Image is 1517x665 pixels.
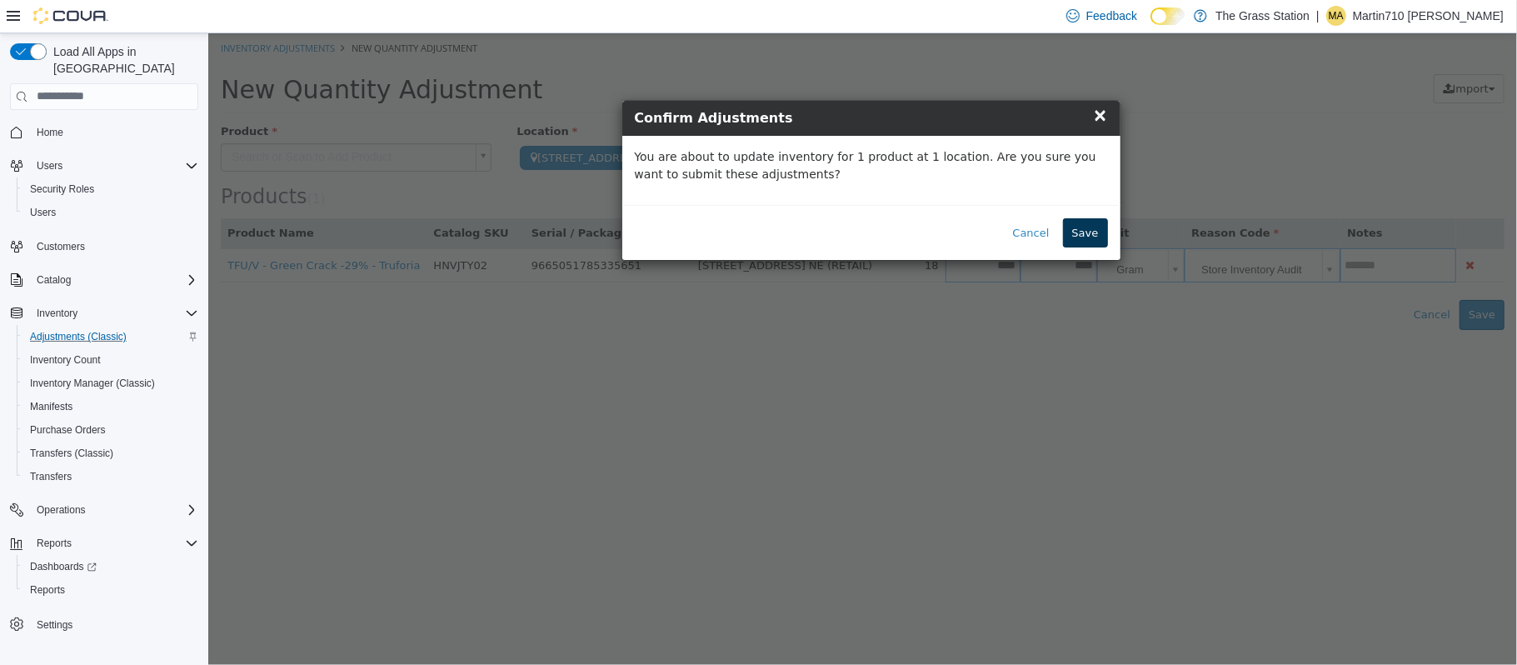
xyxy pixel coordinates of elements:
[3,268,205,292] button: Catalog
[1326,6,1346,26] div: Martin710 Anaya
[30,182,94,196] span: Security Roles
[1150,25,1151,26] span: Dark Mode
[30,615,79,635] a: Settings
[33,7,108,24] img: Cova
[3,612,205,636] button: Settings
[47,43,198,77] span: Load All Apps in [GEOGRAPHIC_DATA]
[23,179,101,199] a: Security Roles
[3,302,205,325] button: Inventory
[23,397,198,417] span: Manifests
[23,327,198,347] span: Adjustments (Classic)
[427,115,900,150] p: You are about to update inventory for 1 product at 1 location. Are you sure you want to submit th...
[885,72,900,92] span: ×
[23,443,120,463] a: Transfers (Classic)
[17,465,205,488] button: Transfers
[427,75,900,95] h4: Confirm Adjustments
[30,613,198,634] span: Settings
[30,533,78,553] button: Reports
[1150,7,1185,25] input: Dark Mode
[23,350,198,370] span: Inventory Count
[30,270,77,290] button: Catalog
[30,500,198,520] span: Operations
[23,443,198,463] span: Transfers (Classic)
[30,156,69,176] button: Users
[30,236,198,257] span: Customers
[23,467,198,487] span: Transfers
[3,498,205,522] button: Operations
[30,330,127,343] span: Adjustments (Classic)
[30,122,198,142] span: Home
[30,423,106,437] span: Purchase Orders
[30,470,72,483] span: Transfers
[1086,7,1137,24] span: Feedback
[17,372,205,395] button: Inventory Manager (Classic)
[3,154,205,177] button: Users
[30,303,84,323] button: Inventory
[37,273,71,287] span: Catalog
[30,377,155,390] span: Inventory Manager (Classic)
[37,126,63,139] span: Home
[23,420,198,440] span: Purchase Orders
[17,442,205,465] button: Transfers (Classic)
[23,557,198,577] span: Dashboards
[23,202,198,222] span: Users
[1215,6,1310,26] p: The Grass Station
[23,350,107,370] a: Inventory Count
[30,583,65,597] span: Reports
[17,201,205,224] button: Users
[30,500,92,520] button: Operations
[17,325,205,348] button: Adjustments (Classic)
[23,373,162,393] a: Inventory Manager (Classic)
[796,185,851,215] button: Cancel
[37,537,72,550] span: Reports
[30,400,72,413] span: Manifests
[23,179,198,199] span: Security Roles
[37,240,85,253] span: Customers
[23,467,78,487] a: Transfers
[3,120,205,144] button: Home
[17,395,205,418] button: Manifests
[30,156,198,176] span: Users
[30,122,70,142] a: Home
[23,580,72,600] a: Reports
[37,307,77,320] span: Inventory
[30,560,97,573] span: Dashboards
[17,555,205,578] a: Dashboards
[30,533,198,553] span: Reports
[1353,6,1504,26] p: Martin710 [PERSON_NAME]
[17,177,205,201] button: Security Roles
[23,420,112,440] a: Purchase Orders
[30,447,113,460] span: Transfers (Classic)
[17,578,205,602] button: Reports
[30,303,198,323] span: Inventory
[37,618,72,632] span: Settings
[23,373,198,393] span: Inventory Manager (Classic)
[855,185,900,215] button: Save
[17,348,205,372] button: Inventory Count
[23,397,79,417] a: Manifests
[23,557,103,577] a: Dashboards
[3,532,205,555] button: Reports
[37,503,86,517] span: Operations
[1316,6,1320,26] p: |
[1329,6,1344,26] span: MA
[30,237,92,257] a: Customers
[30,270,198,290] span: Catalog
[23,580,198,600] span: Reports
[30,206,56,219] span: Users
[23,202,62,222] a: Users
[3,234,205,258] button: Customers
[17,418,205,442] button: Purchase Orders
[30,353,101,367] span: Inventory Count
[23,327,133,347] a: Adjustments (Classic)
[37,159,62,172] span: Users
